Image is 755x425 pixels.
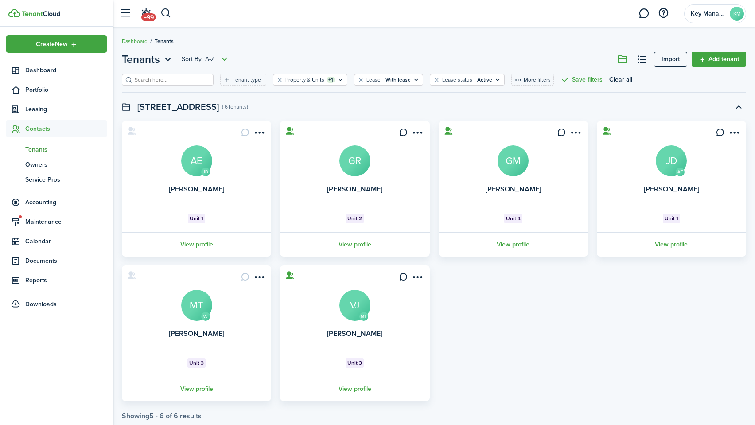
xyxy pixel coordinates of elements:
span: Portfolio [25,85,107,94]
filter-tag-label: Tenant type [233,76,261,84]
avatar-text: MT [359,312,368,321]
button: More filters [511,74,554,86]
button: Open menu [410,128,424,140]
span: Unit 3 [189,359,204,367]
button: Clear all [609,74,632,86]
pagination-page-total: 5 - 6 of 6 [149,411,178,421]
img: TenantCloud [22,11,60,16]
span: Calendar [25,237,107,246]
a: Dashboard [6,62,107,79]
a: JD [656,145,687,176]
span: Dashboard [25,66,107,75]
a: [PERSON_NAME] [169,328,224,339]
button: Open menu [568,128,583,140]
a: Reports [6,272,107,289]
filter-tag-label: Lease status [442,76,472,84]
avatar-text: KM [730,7,744,21]
filter-tag: Open filter [354,74,423,86]
avatar-text: AE [676,168,685,176]
button: Open menu [182,54,230,65]
span: Unit 3 [347,359,362,367]
filter-tag-label: Property & Units [285,76,324,84]
img: TenantCloud [8,9,20,17]
span: Unit 2 [347,214,362,222]
filter-tag-label: Lease [366,76,381,84]
div: Showing results [122,412,202,420]
button: Clear filter [276,76,284,83]
span: Unit 1 [665,214,678,222]
span: Unit 4 [506,214,521,222]
a: View profile [279,232,431,257]
button: Clear filter [433,76,440,83]
button: Open menu [6,35,107,53]
span: Documents [25,256,107,265]
span: Service Pros [25,175,107,184]
a: Tenants [6,142,107,157]
button: Open menu [252,128,266,140]
button: Open menu [252,273,266,285]
a: VJ [339,290,370,321]
button: Tenants [122,51,174,67]
filter-tag: Open filter [220,74,266,86]
a: [PERSON_NAME] [486,184,541,194]
avatar-text: JD [201,168,210,176]
span: Unit 1 [190,214,203,222]
button: Search [160,6,171,21]
button: Toggle accordion [731,99,746,114]
swimlane-title: [STREET_ADDRESS] [137,100,219,113]
a: [PERSON_NAME] [169,184,224,194]
a: View profile [595,232,747,257]
button: Clear filter [357,76,365,83]
a: [PERSON_NAME] [327,328,382,339]
tenant-list-swimlane-item: Toggle accordion [122,121,746,420]
a: GM [498,145,529,176]
avatar-text: VJ [201,312,210,321]
span: Owners [25,160,107,169]
span: Contacts [25,124,107,133]
filter-tag-value: With lease [383,76,411,84]
span: Create New [36,41,68,47]
a: View profile [121,377,272,401]
a: View profile [437,232,589,257]
button: Open menu [410,273,424,285]
span: Leasing [25,105,107,114]
filter-tag: Open filter [430,74,505,86]
span: Key Management [691,11,726,17]
a: View profile [121,232,272,257]
a: [PERSON_NAME] [327,184,382,194]
a: Add tenant [692,52,746,67]
span: Maintenance [25,217,107,226]
button: Open menu [122,51,174,67]
button: Open menu [727,128,741,140]
a: Import [654,52,687,67]
button: Open resource center [656,6,671,21]
a: Service Pros [6,172,107,187]
a: Owners [6,157,107,172]
input: Search here... [132,76,210,84]
button: Save filters [560,74,603,86]
span: A-Z [205,55,214,64]
a: Dashboard [122,37,148,45]
span: Sort by [182,55,205,64]
a: GR [339,145,370,176]
span: Tenants [25,145,107,154]
span: Reports [25,276,107,285]
filter-tag: Open filter [273,74,347,86]
button: Sort byA-Z [182,54,230,65]
a: AE [181,145,212,176]
filter-tag-value: Active [475,76,492,84]
button: Open sidebar [117,5,134,22]
span: Tenants [155,37,174,45]
a: MT [181,290,212,321]
a: Messaging [635,2,652,25]
swimlane-subtitle: ( 6 Tenants ) [222,103,248,111]
span: Tenants [122,51,160,67]
a: [PERSON_NAME] [644,184,699,194]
